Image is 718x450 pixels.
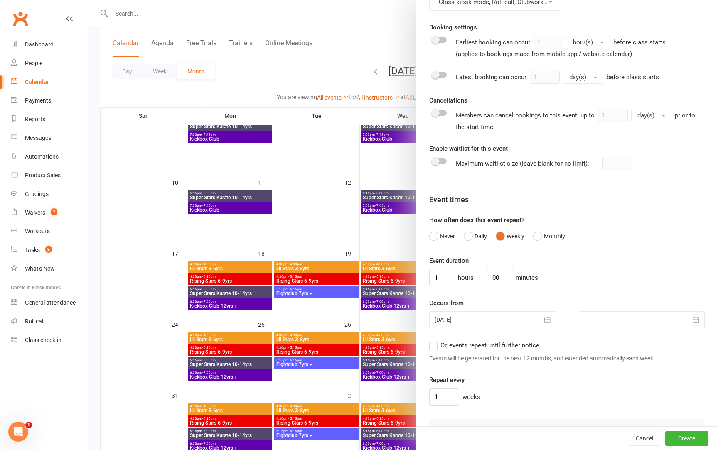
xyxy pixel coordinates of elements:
a: Automations [11,147,88,166]
div: Events will be generated for the next 12 months, and extended automatically each week [429,354,705,363]
div: [PERSON_NAME] [30,129,78,137]
div: Dashboard [25,41,54,48]
button: Help [111,259,166,292]
div: up to [580,109,671,122]
span: day(s) [569,73,586,81]
label: Booking settings [429,22,477,32]
div: [PERSON_NAME] [30,67,78,76]
div: Profile image for Evie [10,90,26,106]
label: Occurs from [429,298,464,308]
img: Profile image for Emily [10,151,26,168]
a: Class kiosk mode [11,331,88,350]
div: General attendance [25,299,76,306]
a: Waivers 2 [11,203,88,222]
div: Maximum waitlist size (leave blank for no limit): [456,159,589,169]
div: Product Sales [25,172,61,179]
div: Automations [25,153,59,160]
a: People [11,54,88,73]
span: before class starts [607,73,659,81]
button: day(s) [563,71,603,84]
div: Reports [25,116,45,122]
div: • [DATE] [79,159,103,168]
div: Earliest booking can occur [456,36,666,59]
span: 2 [45,246,52,253]
a: Product Sales [11,166,88,185]
div: What's New [25,265,55,272]
span: Sent you an interactive message [30,90,125,97]
button: Daily [464,228,487,244]
div: • [DATE] [79,37,103,45]
a: Reports [11,110,88,129]
label: Enable waitlist for this event [429,144,508,154]
button: day(s) [631,109,671,122]
span: 1 [25,422,32,428]
div: • [DATE] [79,129,103,137]
button: Messages [55,259,111,292]
span: Or, events repeat until further notice [440,340,539,349]
div: People [25,60,42,66]
div: • [DATE] [79,190,103,199]
div: Evie [30,98,42,107]
span: Messages [67,280,99,286]
a: Payments [11,91,88,110]
div: Class check-in [25,337,61,343]
a: General attendance kiosk mode [11,293,88,312]
button: Ask a question [46,234,121,250]
iframe: Intercom live chat [8,422,28,442]
div: [PERSON_NAME] [30,37,78,45]
a: Messages [11,129,88,147]
a: Roll call [11,312,88,331]
div: Waivers [25,209,45,216]
div: [PERSON_NAME] [30,190,78,199]
a: Clubworx [10,8,31,29]
div: [PERSON_NAME] [30,159,78,168]
div: • [DATE] [79,67,103,76]
button: Weekly [496,228,524,244]
h1: Messages [61,3,106,17]
button: hour(s) [567,36,610,49]
span: Home [19,280,36,286]
a: What's New [11,259,88,278]
label: Event duration [429,256,469,266]
a: Calendar [11,73,88,91]
a: Dashboard [11,35,88,54]
button: Cancel [629,431,660,446]
div: Workouts [25,228,50,235]
div: • [DATE] [44,98,67,107]
span: Help [132,280,145,286]
div: Tasks [25,247,40,253]
a: Gradings [11,185,88,203]
label: How often does this event repeat? [429,215,524,225]
div: Roll call [25,318,44,325]
img: Profile image for Emily [10,120,26,137]
div: Event times [429,194,705,206]
label: Cancellations [429,95,467,105]
a: Workouts [11,222,88,241]
div: Gradings [25,191,49,197]
img: Profile image for Emily [10,28,26,45]
button: Never [429,228,455,244]
button: Create [665,431,708,446]
div: - [556,311,579,329]
div: minutes [516,273,538,283]
span: hour(s) [573,39,593,46]
button: Monthly [533,228,565,244]
div: Messages [25,135,51,141]
img: Profile image for Emily [10,182,26,198]
div: Members can cancel bookings to this event [456,109,705,132]
a: Tasks 2 [11,241,88,259]
label: Repeat every [429,375,465,385]
span: 2 [51,208,57,215]
div: Latest booking can occur [456,71,659,84]
span: day(s) [637,112,654,119]
div: hours [458,273,474,283]
div: Payments [25,97,51,104]
div: Calendar [25,78,49,85]
img: Profile image for Emily [10,59,26,76]
div: weeks [462,392,480,402]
